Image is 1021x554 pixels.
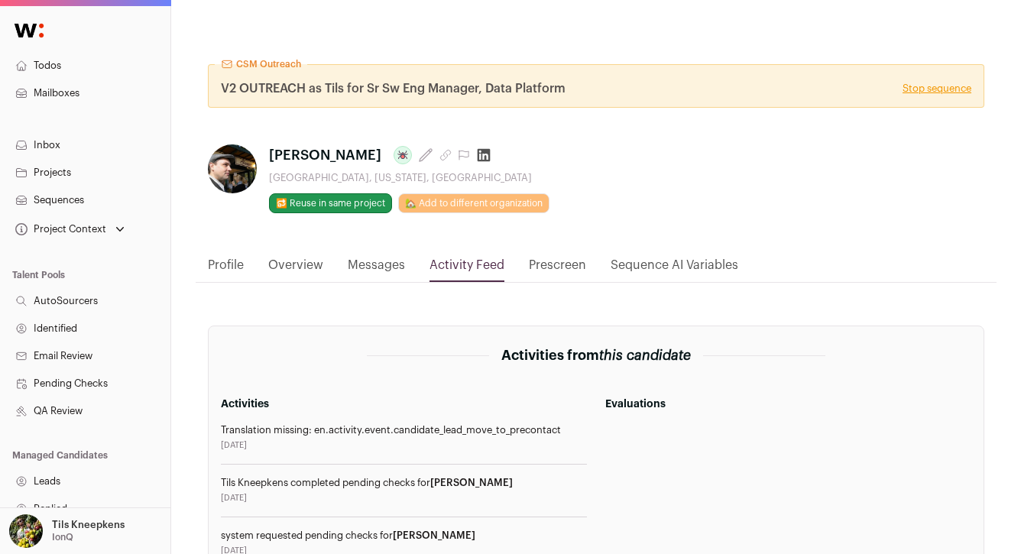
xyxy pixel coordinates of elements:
a: Sequence AI Variables [611,256,738,282]
p: IonQ [52,531,73,543]
div: system requested pending checks for [221,530,587,542]
a: 🏡 Add to different organization [398,193,549,213]
div: Translation missing: en.activity.event.candidate_lead_move_to_precontact [221,424,587,436]
img: ab66f42451abf3dd0ebbc1dd7a13579e7b89c732d9cf1ed89db74dcd40f12295.jpg [208,144,257,193]
button: Open dropdown [12,219,128,240]
span: V2 OUTREACH as Tils for Sr Sw Eng Manager, Data Platform [221,79,566,98]
a: Profile [208,256,244,282]
h2: Activities from [501,345,691,366]
img: 6689865-medium_jpg [9,514,43,548]
a: Messages [348,256,405,282]
img: Wellfound [6,15,52,46]
span: this candidate [599,348,691,362]
div: Tils Kneepkens completed pending checks for [221,477,587,489]
h3: Activities [221,397,587,412]
div: [DATE] [221,439,587,452]
h3: Evaluations [605,397,971,412]
div: [GEOGRAPHIC_DATA], [US_STATE], [GEOGRAPHIC_DATA] [269,172,549,184]
a: Stop sequence [903,83,971,95]
span: [PERSON_NAME] [269,144,381,166]
a: Overview [268,256,323,282]
button: Open dropdown [6,514,128,548]
span: [PERSON_NAME] [430,478,513,488]
p: Tils Kneepkens [52,519,125,531]
a: Prescreen [529,256,586,282]
a: Activity Feed [429,256,504,282]
span: CSM Outreach [236,58,301,70]
div: [DATE] [221,492,587,504]
div: Project Context [12,223,106,235]
button: 🔂 Reuse in same project [269,193,392,213]
span: [PERSON_NAME] [393,530,475,540]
